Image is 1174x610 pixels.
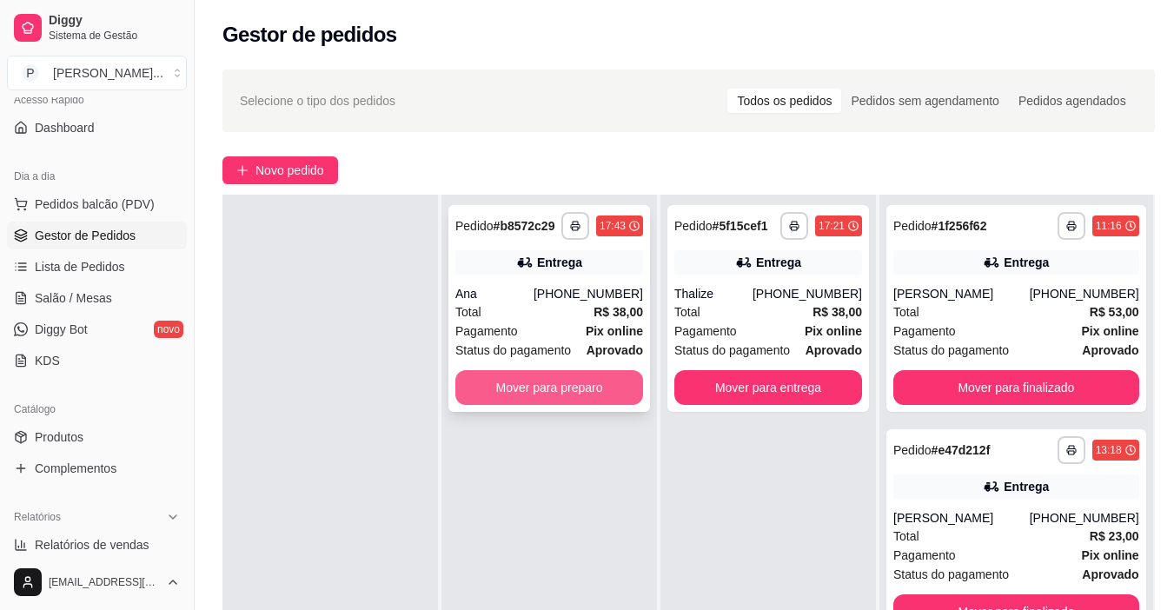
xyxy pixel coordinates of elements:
[7,222,187,249] a: Gestor de Pedidos
[713,219,768,233] strong: # 5f15cef1
[600,219,626,233] div: 17:43
[7,531,187,559] a: Relatórios de vendas
[674,370,862,405] button: Mover para entrega
[534,285,643,302] div: [PHONE_NUMBER]
[240,91,395,110] span: Selecione o tipo dos pedidos
[49,575,159,589] span: [EMAIL_ADDRESS][DOMAIN_NAME]
[222,156,338,184] button: Novo pedido
[806,343,862,357] strong: aprovado
[674,341,790,360] span: Status do pagamento
[455,219,494,233] span: Pedido
[222,21,397,49] h2: Gestor de pedidos
[35,289,112,307] span: Salão / Mesas
[893,565,1009,584] span: Status do pagamento
[7,395,187,423] div: Catálogo
[1030,285,1139,302] div: [PHONE_NUMBER]
[7,561,187,603] button: [EMAIL_ADDRESS][DOMAIN_NAME]
[7,253,187,281] a: Lista de Pedidos
[49,29,180,43] span: Sistema de Gestão
[674,302,700,322] span: Total
[7,7,187,49] a: DiggySistema de Gestão
[455,322,518,341] span: Pagamento
[14,510,61,524] span: Relatórios
[35,536,149,554] span: Relatórios de vendas
[893,443,932,457] span: Pedido
[53,64,163,82] div: [PERSON_NAME] ...
[893,322,956,341] span: Pagamento
[1082,343,1138,357] strong: aprovado
[35,321,88,338] span: Diggy Bot
[7,86,187,114] div: Acesso Rápido
[455,370,643,405] button: Mover para preparo
[494,219,555,233] strong: # b8572c29
[455,285,534,302] div: Ana
[594,305,643,319] strong: R$ 38,00
[674,285,753,302] div: Thalize
[455,302,481,322] span: Total
[1004,254,1049,271] div: Entrega
[1009,89,1136,113] div: Pedidos agendados
[1090,529,1139,543] strong: R$ 23,00
[587,343,643,357] strong: aprovado
[22,64,39,82] span: P
[35,460,116,477] span: Complementos
[893,546,956,565] span: Pagamento
[7,423,187,451] a: Produtos
[932,443,991,457] strong: # e47d212f
[1096,219,1122,233] div: 11:16
[236,164,249,176] span: plus
[7,284,187,312] a: Salão / Mesas
[1090,305,1139,319] strong: R$ 53,00
[49,13,180,29] span: Diggy
[537,254,582,271] div: Entrega
[893,285,1030,302] div: [PERSON_NAME]
[1096,443,1122,457] div: 13:18
[805,324,862,338] strong: Pix online
[1082,548,1139,562] strong: Pix online
[1030,509,1139,527] div: [PHONE_NUMBER]
[1004,478,1049,495] div: Entrega
[35,227,136,244] span: Gestor de Pedidos
[7,190,187,218] button: Pedidos balcão (PDV)
[1082,567,1138,581] strong: aprovado
[7,454,187,482] a: Complementos
[255,161,324,180] span: Novo pedido
[586,324,643,338] strong: Pix online
[674,322,737,341] span: Pagamento
[7,315,187,343] a: Diggy Botnovo
[35,119,95,136] span: Dashboard
[893,219,932,233] span: Pedido
[1082,324,1139,338] strong: Pix online
[841,89,1008,113] div: Pedidos sem agendamento
[893,509,1030,527] div: [PERSON_NAME]
[727,89,841,113] div: Todos os pedidos
[7,56,187,90] button: Select a team
[35,428,83,446] span: Produtos
[35,352,60,369] span: KDS
[7,347,187,375] a: KDS
[35,196,155,213] span: Pedidos balcão (PDV)
[819,219,845,233] div: 17:21
[35,258,125,275] span: Lista de Pedidos
[753,285,862,302] div: [PHONE_NUMBER]
[674,219,713,233] span: Pedido
[756,254,801,271] div: Entrega
[7,162,187,190] div: Dia a dia
[893,527,919,546] span: Total
[813,305,862,319] strong: R$ 38,00
[893,302,919,322] span: Total
[893,370,1139,405] button: Mover para finalizado
[455,341,571,360] span: Status do pagamento
[932,219,987,233] strong: # 1f256f62
[7,114,187,142] a: Dashboard
[893,341,1009,360] span: Status do pagamento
